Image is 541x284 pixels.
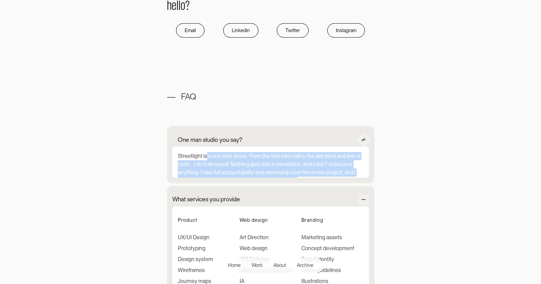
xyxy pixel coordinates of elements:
[240,255,293,263] div: UI/UX design
[336,26,356,35] div: Instagram
[273,261,286,269] div: About
[178,217,197,223] h1: Product
[176,23,204,38] a: Email
[172,195,240,204] div: What services you provide
[291,260,319,270] a: Archive
[178,255,220,263] div: Design system
[240,217,268,223] h1: Web design
[232,26,250,35] div: Linkedin
[223,23,258,38] a: Linkedin
[301,244,354,253] div: Concept development
[327,23,365,38] a: Instagram
[240,244,293,253] div: Web design
[178,233,220,242] div: UX/UI Design
[268,260,291,270] a: About
[297,261,313,269] div: Archive
[172,147,369,178] div: Streetlight is a one man show. From the first intro call to the last pixel and line of code - I d...
[277,23,309,38] a: Twitter
[252,261,262,269] div: Work
[240,233,293,242] div: Art Direction
[178,266,220,274] div: Wireframes
[301,255,354,263] div: Brand identity
[223,260,246,270] a: Home
[178,135,242,144] div: One man studio you say?
[301,217,323,223] h1: Branding
[228,261,241,269] div: Home
[246,260,268,270] a: Work
[178,244,220,253] div: Prototyping
[167,92,374,101] h1: — FAQ
[301,233,354,242] div: Marketing assets
[285,26,300,35] div: Twitter
[185,26,196,35] div: Email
